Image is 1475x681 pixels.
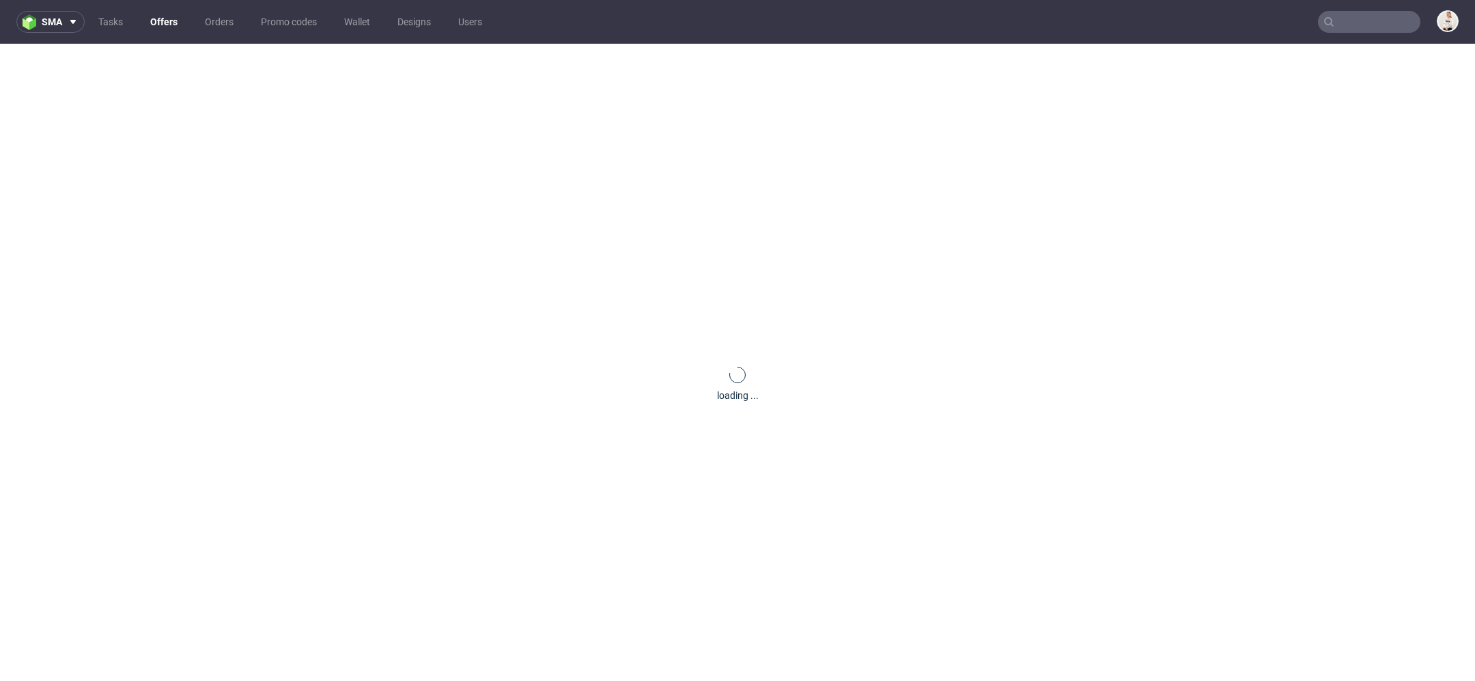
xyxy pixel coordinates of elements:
a: Orders [197,11,242,33]
button: sma [16,11,85,33]
a: Promo codes [253,11,325,33]
img: logo [23,14,42,30]
a: Tasks [90,11,131,33]
a: Designs [389,11,439,33]
a: Users [450,11,490,33]
span: sma [42,17,62,27]
a: Wallet [336,11,378,33]
img: Mari Fok [1438,12,1457,31]
a: Offers [142,11,186,33]
div: loading ... [717,389,759,402]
